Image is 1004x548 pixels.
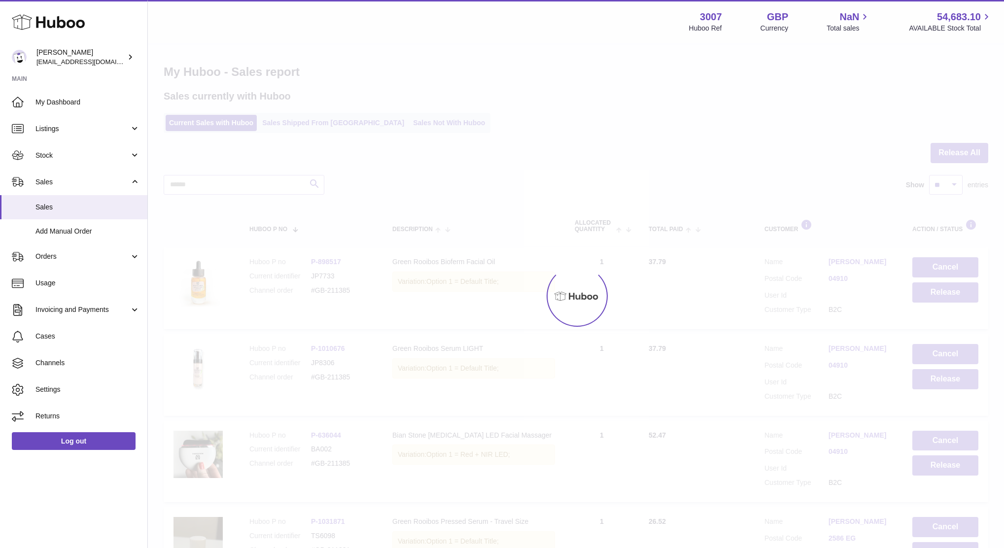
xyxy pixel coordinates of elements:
span: Orders [35,252,130,261]
span: NaN [839,10,859,24]
span: Stock [35,151,130,160]
div: Currency [761,24,789,33]
span: Add Manual Order [35,227,140,236]
span: Sales [35,177,130,187]
img: bevmay@maysama.com [12,50,27,65]
span: Channels [35,358,140,368]
span: Listings [35,124,130,134]
span: Total sales [827,24,870,33]
div: [PERSON_NAME] [36,48,125,67]
span: AVAILABLE Stock Total [909,24,992,33]
span: Invoicing and Payments [35,305,130,314]
div: Huboo Ref [689,24,722,33]
span: Cases [35,332,140,341]
span: Sales [35,203,140,212]
a: 54,683.10 AVAILABLE Stock Total [909,10,992,33]
span: Settings [35,385,140,394]
strong: GBP [767,10,788,24]
span: [EMAIL_ADDRESS][DOMAIN_NAME] [36,58,145,66]
span: Returns [35,411,140,421]
span: Usage [35,278,140,288]
a: NaN Total sales [827,10,870,33]
span: My Dashboard [35,98,140,107]
a: Log out [12,432,136,450]
strong: 3007 [700,10,722,24]
span: 54,683.10 [937,10,981,24]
